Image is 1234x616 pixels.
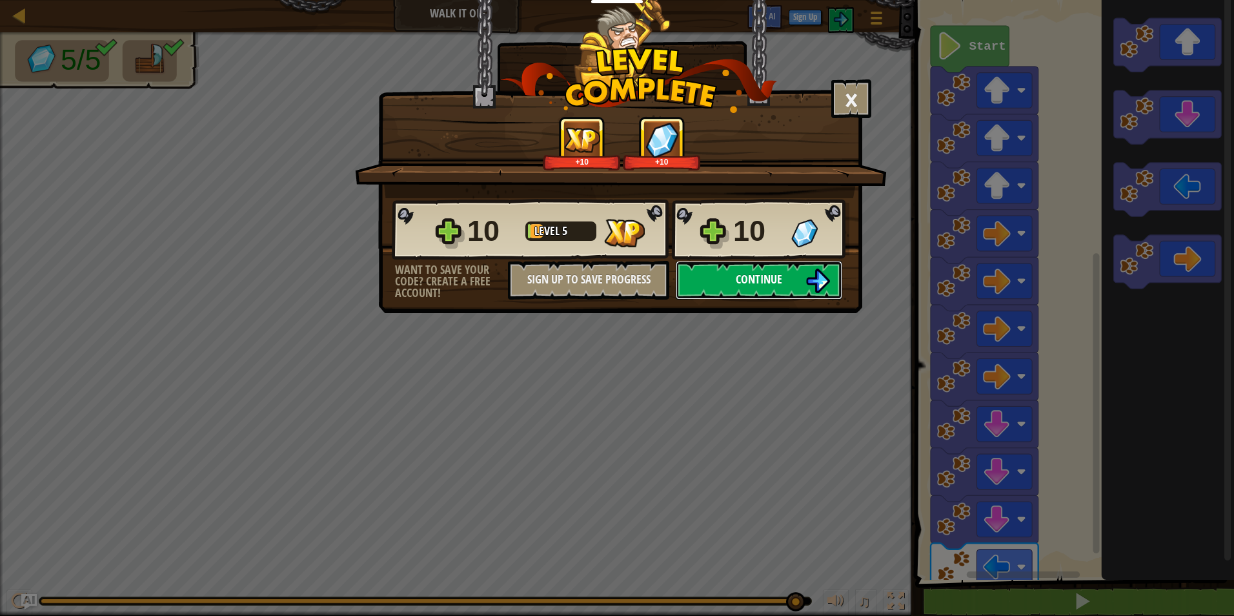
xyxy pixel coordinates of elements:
span: Level [534,223,562,239]
img: level_complete.png [500,48,777,113]
div: +10 [545,157,618,167]
div: 10 [467,210,518,252]
div: 10 [733,210,784,252]
img: Gems Gained [645,122,679,158]
span: Continue [736,271,782,287]
span: 5 [562,223,567,239]
div: Want to save your code? Create a free account! [395,264,508,299]
img: Gems Gained [791,219,818,247]
div: +10 [625,157,698,167]
img: XP Gained [604,219,645,247]
button: Continue [676,261,842,300]
button: × [831,79,871,118]
img: XP Gained [564,127,600,152]
button: Sign Up to Save Progress [508,261,669,300]
img: Continue [805,269,830,293]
